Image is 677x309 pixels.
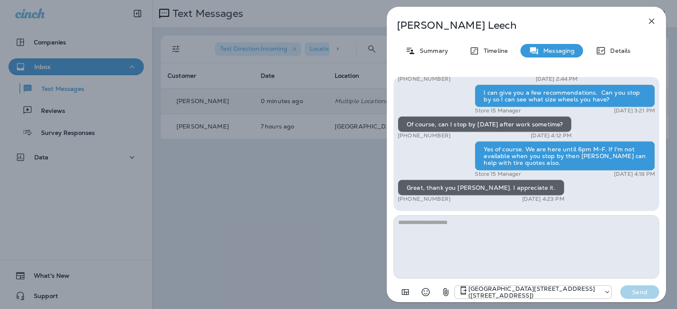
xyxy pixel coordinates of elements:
p: [DATE] 3:21 PM [614,107,655,114]
p: Store 15 Manager [475,171,520,178]
div: I can give you a few recommendations. Can you stop by so I can see what size wheels you have? [475,85,655,107]
p: [DATE] 4:18 PM [614,171,655,178]
p: [PHONE_NUMBER] [398,196,451,202]
p: Messaging [539,47,575,54]
button: Add in a premade template [397,284,414,301]
p: Details [606,47,630,54]
p: [DATE] 4:12 PM [531,132,572,139]
div: Great, thank you [PERSON_NAME]. I appreciate it. [398,180,564,196]
button: Select an emoji [417,284,434,301]
div: Of course, can I stop by [DATE] after work sometime? [398,116,572,132]
div: Yes of course. We are here until 6pm M-F. If I'm not available when you stop by then [PERSON_NAME... [475,141,655,171]
p: Timeline [479,47,508,54]
p: [GEOGRAPHIC_DATA][STREET_ADDRESS] ([STREET_ADDRESS]) [468,285,600,299]
p: [PHONE_NUMBER] [398,76,451,82]
p: [DATE] 2:44 PM [536,76,578,82]
p: [PHONE_NUMBER] [398,132,451,139]
p: [DATE] 4:23 PM [522,196,564,202]
div: +1 (402) 891-8464 [455,285,611,299]
p: [PERSON_NAME] Leech [397,19,628,31]
p: Store 15 Manager [475,107,520,114]
p: Summary [416,47,448,54]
